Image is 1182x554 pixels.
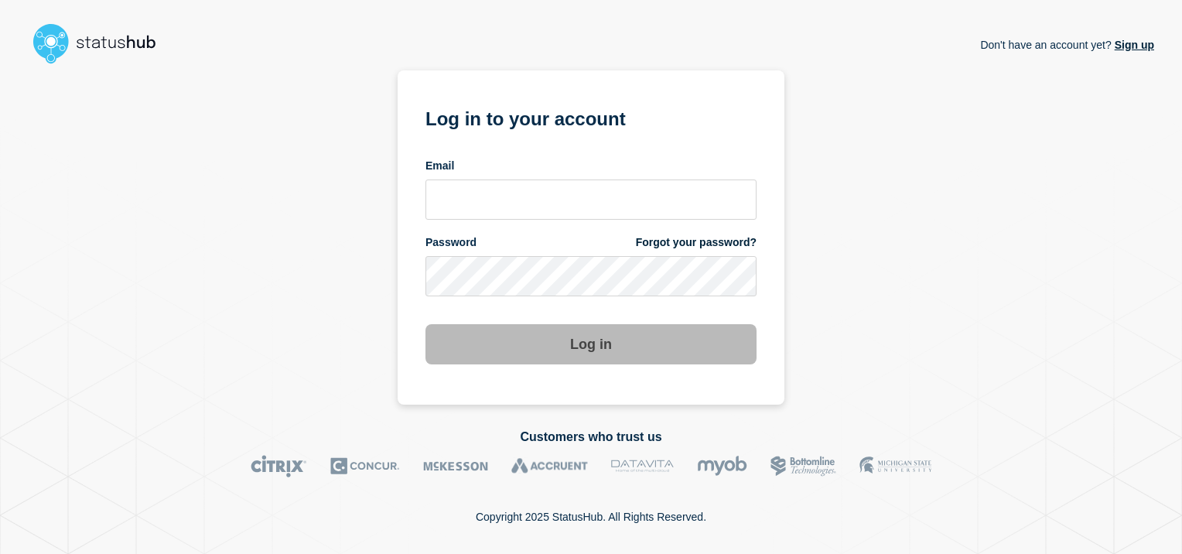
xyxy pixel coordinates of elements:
[425,103,757,132] h1: Log in to your account
[476,511,706,523] p: Copyright 2025 StatusHub. All Rights Reserved.
[636,235,757,250] a: Forgot your password?
[251,455,307,477] img: Citrix logo
[770,455,836,477] img: Bottomline logo
[611,455,674,477] img: DataVita logo
[980,26,1154,63] p: Don't have an account yet?
[859,455,931,477] img: MSU logo
[330,455,400,477] img: Concur logo
[28,19,175,68] img: StatusHub logo
[425,256,757,296] input: password input
[511,455,588,477] img: Accruent logo
[425,324,757,364] button: Log in
[1112,39,1154,51] a: Sign up
[425,235,477,250] span: Password
[28,430,1154,444] h2: Customers who trust us
[425,159,454,173] span: Email
[425,180,757,220] input: email input
[423,455,488,477] img: McKesson logo
[697,455,747,477] img: myob logo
